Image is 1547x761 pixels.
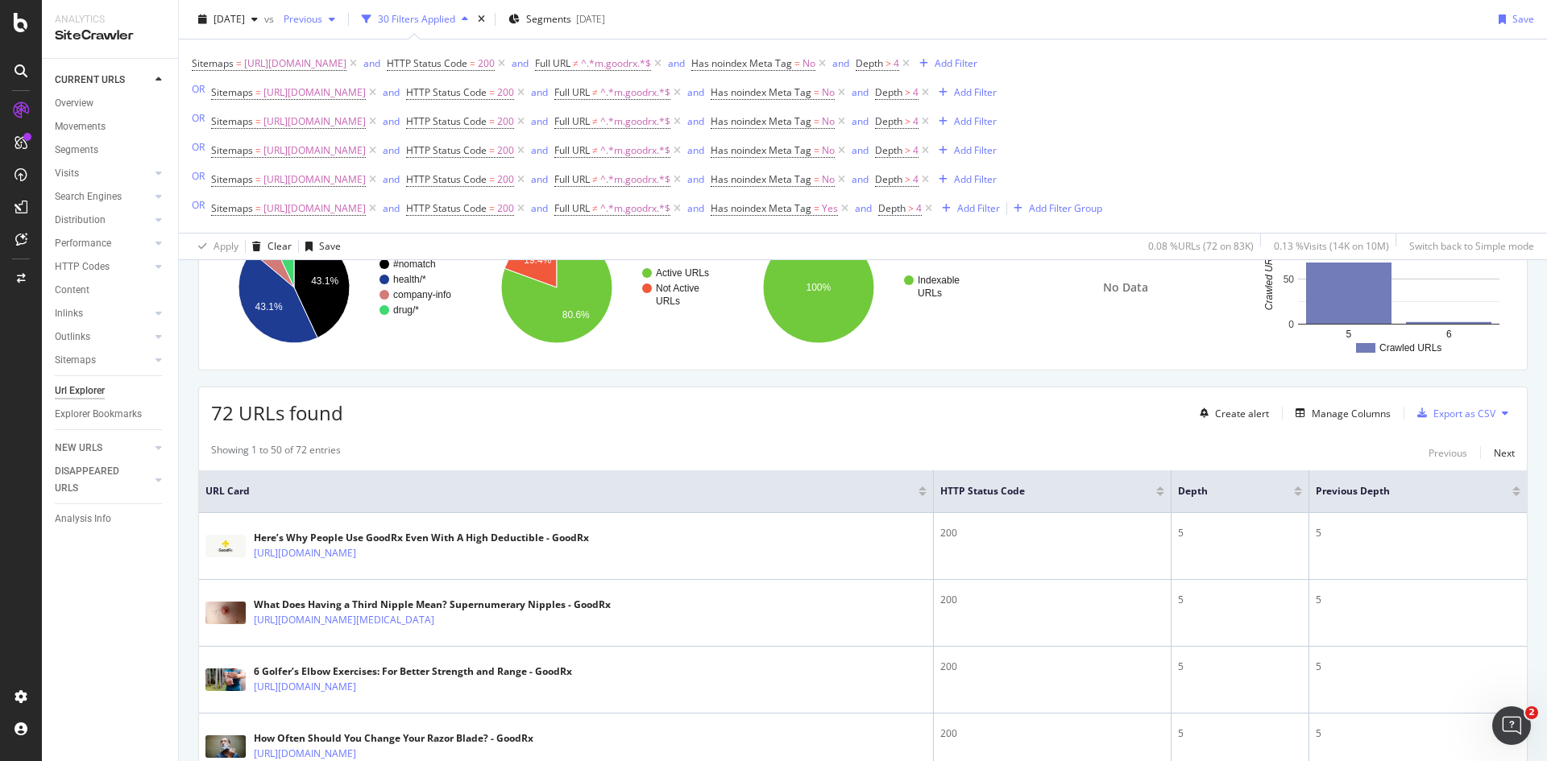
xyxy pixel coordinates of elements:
[393,289,451,300] text: company-info
[406,85,487,99] span: HTTP Status Code
[55,511,167,527] a: Analysis Info
[55,329,90,345] div: Outlinks
[832,56,849,70] div: and
[913,54,977,73] button: Add Filter
[263,197,366,220] span: [URL][DOMAIN_NAME]
[668,56,685,70] div: and
[600,110,670,133] span: ^.*m.goodrx.*$
[736,217,988,358] svg: A chart.
[254,545,356,561] a: [URL][DOMAIN_NAME]
[592,172,598,186] span: ≠
[255,143,261,157] span: =
[192,111,205,125] div: OR
[656,283,699,294] text: Not Active
[954,114,997,128] div: Add Filter
[55,95,167,112] a: Overview
[205,668,246,691] img: main image
[832,56,849,71] button: and
[687,85,704,100] button: and
[263,139,366,162] span: [URL][DOMAIN_NAME]
[1178,484,1270,498] span: Depth
[205,735,246,758] img: main image
[687,172,704,187] button: and
[205,484,915,498] span: URL Card
[363,56,380,71] button: and
[908,201,914,215] span: >
[852,114,869,129] button: and
[905,172,910,186] span: >
[489,201,495,215] span: =
[1411,400,1495,426] button: Export as CSV
[55,406,167,423] a: Explorer Bookmarks
[478,52,495,75] span: 200
[524,254,551,266] text: 19.4%
[531,85,548,99] div: and
[277,6,342,32] button: Previous
[957,201,1000,215] div: Add Filter
[1446,329,1452,340] text: 6
[205,535,246,557] img: main image
[55,352,96,369] div: Sitemaps
[905,143,910,157] span: >
[807,282,832,293] text: 100%
[55,440,102,457] div: NEW URLS
[531,172,548,187] button: and
[214,12,245,26] span: 2025 Aug. 22nd
[211,114,253,128] span: Sitemaps
[592,114,598,128] span: ≠
[263,81,366,104] span: [URL][DOMAIN_NAME]
[55,118,106,135] div: Movements
[254,531,589,545] div: Here’s Why People Use GoodRx Even With A High Deductible - GoodRx
[940,660,1164,674] div: 200
[1274,239,1389,253] div: 0.13 % Visits ( 14K on 10M )
[600,197,670,220] span: ^.*m.goodrx.*$
[406,114,487,128] span: HTTP Status Code
[512,56,529,70] div: and
[814,114,819,128] span: =
[55,188,151,205] a: Search Engines
[244,52,346,75] span: [URL][DOMAIN_NAME]
[214,239,238,253] div: Apply
[856,56,883,70] span: Depth
[687,172,704,186] div: and
[1316,526,1520,540] div: 5
[363,56,380,70] div: and
[913,168,919,191] span: 4
[254,612,434,628] a: [URL][DOMAIN_NAME][MEDICAL_DATA]
[55,72,125,89] div: CURRENT URLS
[1316,484,1488,498] span: Previous Depth
[687,143,704,158] button: and
[711,85,811,99] span: Has noindex Meta Tag
[55,142,167,159] a: Segments
[554,201,590,215] span: Full URL
[875,143,902,157] span: Depth
[916,197,922,220] span: 4
[55,258,151,275] a: HTTP Codes
[554,143,590,157] span: Full URL
[255,172,261,186] span: =
[1316,593,1520,607] div: 5
[940,726,1164,741] div: 200
[211,443,341,462] div: Showing 1 to 50 of 72 entries
[277,12,322,26] span: Previous
[822,197,838,220] span: Yes
[905,85,910,99] span: >
[383,114,400,128] div: and
[475,11,488,27] div: times
[192,168,205,184] button: OR
[406,143,487,157] span: HTTP Status Code
[55,282,89,299] div: Content
[878,201,906,215] span: Depth
[383,114,400,129] button: and
[1284,274,1295,285] text: 50
[383,172,400,186] div: and
[1316,660,1520,674] div: 5
[1525,706,1538,719] span: 2
[1178,526,1302,540] div: 5
[1178,593,1302,607] div: 5
[935,199,1000,218] button: Add Filter
[192,169,205,183] div: OR
[55,27,165,45] div: SiteCrawler
[497,110,514,133] span: 200
[55,440,151,457] a: NEW URLS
